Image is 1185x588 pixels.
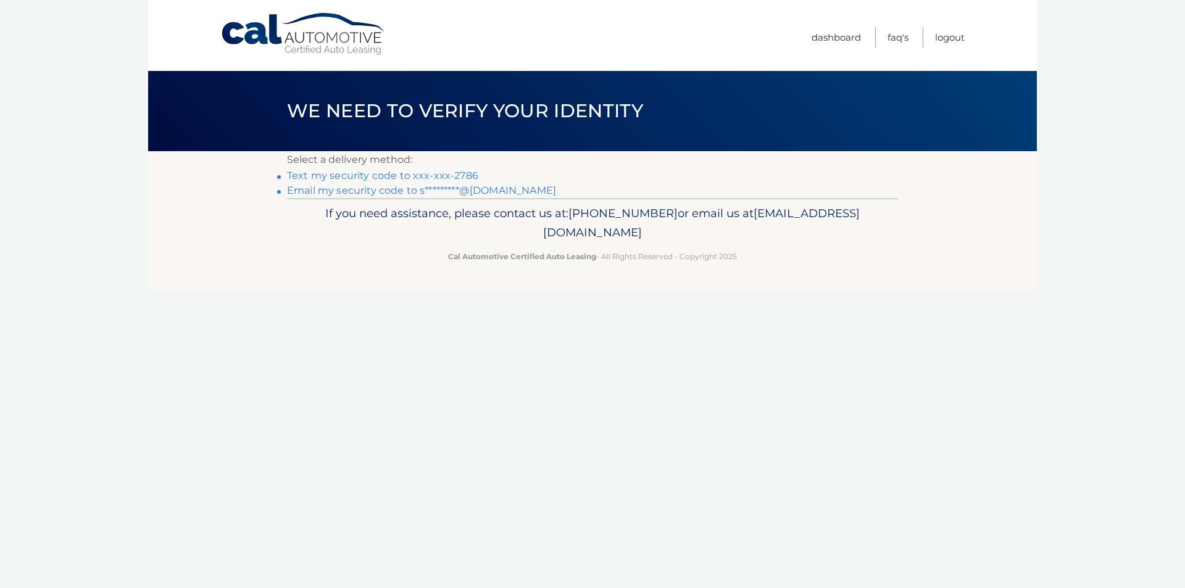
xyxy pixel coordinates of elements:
[888,27,908,48] a: FAQ's
[287,99,643,122] span: We need to verify your identity
[935,27,965,48] a: Logout
[287,184,556,196] a: Email my security code to s*********@[DOMAIN_NAME]
[287,170,478,181] a: Text my security code to xxx-xxx-2786
[220,12,387,56] a: Cal Automotive
[287,151,898,168] p: Select a delivery method:
[295,250,890,263] p: - All Rights Reserved - Copyright 2025
[568,206,678,220] span: [PHONE_NUMBER]
[448,252,596,261] strong: Cal Automotive Certified Auto Leasing
[812,27,861,48] a: Dashboard
[295,204,890,243] p: If you need assistance, please contact us at: or email us at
